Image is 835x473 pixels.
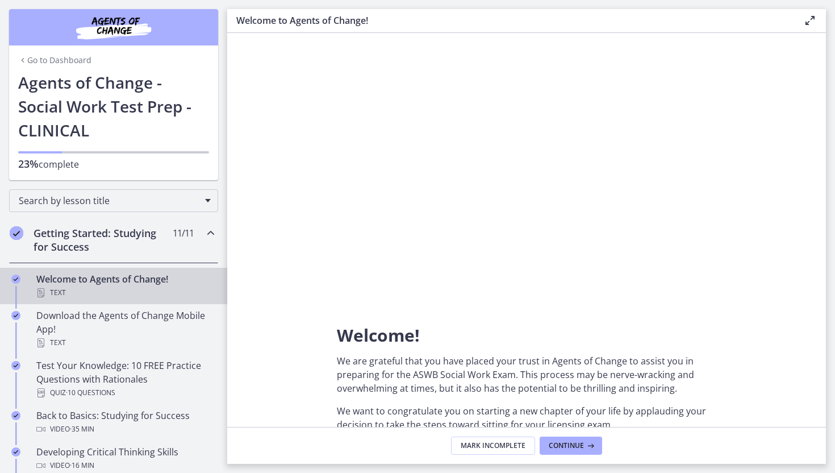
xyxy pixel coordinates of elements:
i: Completed [11,447,20,457]
span: · 10 Questions [66,386,115,400]
h2: Getting Started: Studying for Success [34,226,172,254]
div: Welcome to Agents of Change! [36,272,214,300]
div: Test Your Knowledge: 10 FREE Practice Questions with Rationales [36,359,214,400]
div: Search by lesson title [9,189,218,212]
h1: Agents of Change - Social Work Test Prep - CLINICAL [18,70,209,142]
i: Completed [11,275,20,284]
p: complete [18,157,209,171]
div: Developing Critical Thinking Skills [36,445,214,472]
span: Welcome! [337,323,420,347]
span: Continue [549,441,584,450]
i: Completed [11,411,20,420]
i: Completed [10,226,23,240]
div: Text [36,336,214,350]
div: Text [36,286,214,300]
button: Continue [540,437,602,455]
div: Video [36,422,214,436]
img: Agents of Change [45,14,182,41]
p: We want to congratulate you on starting a new chapter of your life by applauding your decision to... [337,404,716,431]
div: Back to Basics: Studying for Success [36,409,214,436]
i: Completed [11,311,20,320]
div: Video [36,459,214,472]
p: We are grateful that you have placed your trust in Agents of Change to assist you in preparing fo... [337,354,716,395]
span: Search by lesson title [19,194,199,207]
a: Go to Dashboard [18,55,91,66]
span: 23% [18,157,39,171]
span: · 16 min [70,459,94,472]
i: Completed [11,361,20,370]
div: Quiz [36,386,214,400]
button: Mark Incomplete [451,437,535,455]
h3: Welcome to Agents of Change! [236,14,785,27]
div: Download the Agents of Change Mobile App! [36,309,214,350]
span: Mark Incomplete [461,441,525,450]
span: 11 / 11 [173,226,194,240]
span: · 35 min [70,422,94,436]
